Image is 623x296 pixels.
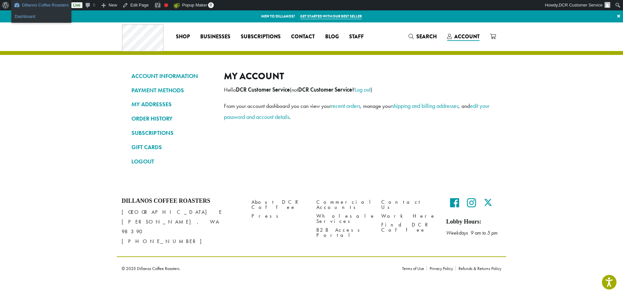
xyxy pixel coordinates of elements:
[171,32,195,42] a: Shop
[131,127,214,138] a: SUBSCRIPTIONS
[316,212,372,226] a: Wholesale Services
[224,71,492,82] h2: My account
[131,85,214,96] a: PAYMENT METHODS
[122,198,242,205] h4: Dillanos Coffee Roasters
[454,33,480,40] span: Account
[381,198,436,212] a: Contact Us
[446,218,501,225] h5: Lobby Hours:
[122,266,392,271] p: © 2025 Dillanos Coffee Roasters.
[456,266,501,271] a: Refunds & Returns Policy
[349,33,364,41] span: Staff
[164,3,168,7] div: Focus keyphrase not set
[71,2,82,8] a: Live
[316,198,372,212] a: Commercial Accounts
[446,229,497,236] em: Weekdays 9 am to 5 pm
[381,221,436,235] a: Find DCR Coffee
[331,102,360,109] a: recent orders
[131,71,214,172] nav: Account pages
[11,10,71,23] ul: Dillanos Coffee Roasters
[403,31,442,42] a: Search
[131,99,214,110] a: MY ADDRESSES
[325,33,339,41] span: Blog
[291,33,315,41] span: Contact
[236,86,290,93] strong: DCR Customer Service
[122,207,242,246] p: [GEOGRAPHIC_DATA] E [PERSON_NAME], WA 98390 [PHONE_NUMBER]
[300,14,362,19] a: Get started with our best seller
[208,2,214,8] span: 0
[251,198,307,212] a: About DCR Coffee
[614,10,623,22] a: ×
[131,71,214,82] a: ACCOUNT INFORMATION
[355,86,371,93] a: Log out
[416,33,437,40] span: Search
[176,33,190,41] span: Shop
[131,113,214,124] a: ORDER HISTORY
[298,86,352,93] strong: DCR Customer Service
[316,226,372,240] a: B2B Access Portal
[131,142,214,153] a: GIFT CARDS
[200,33,230,41] span: Businesses
[241,33,281,41] span: Subscriptions
[11,12,71,21] a: Dashboard
[251,212,307,221] a: Press
[381,212,436,221] a: Work Here
[402,266,427,271] a: Terms of Use
[224,100,492,122] p: From your account dashboard you can view your , manage your , and .
[392,102,458,109] a: shipping and billing addresses
[224,84,492,95] p: Hello (not ? )
[427,266,456,271] a: Privacy Policy
[344,32,369,42] a: Staff
[131,156,214,167] a: LOGOUT
[559,3,603,7] span: DCR Customer Service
